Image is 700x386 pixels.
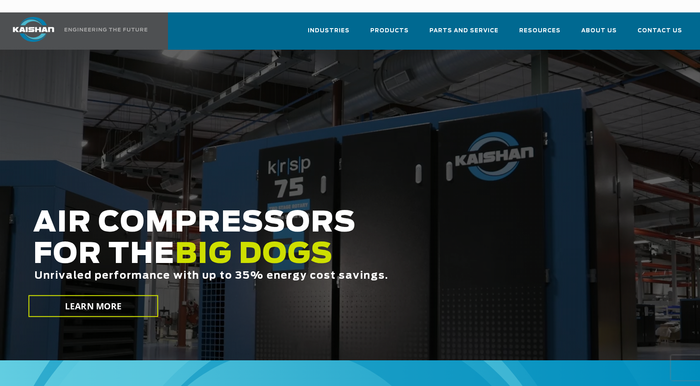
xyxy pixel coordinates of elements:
[308,26,350,36] span: Industries
[65,300,122,312] span: LEARN MORE
[581,20,617,48] a: About Us
[308,20,350,48] a: Industries
[33,207,560,307] h2: AIR COMPRESSORS FOR THE
[370,26,409,36] span: Products
[638,20,682,48] a: Contact Us
[65,28,147,31] img: Engineering the future
[34,271,388,281] span: Unrivaled performance with up to 35% energy cost savings.
[638,26,682,36] span: Contact Us
[370,20,409,48] a: Products
[429,26,499,36] span: Parts and Service
[581,26,617,36] span: About Us
[28,295,158,317] a: LEARN MORE
[175,241,333,269] span: BIG DOGS
[519,26,561,36] span: Resources
[519,20,561,48] a: Resources
[2,17,65,42] img: kaishan logo
[429,20,499,48] a: Parts and Service
[2,12,149,50] a: Kaishan USA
